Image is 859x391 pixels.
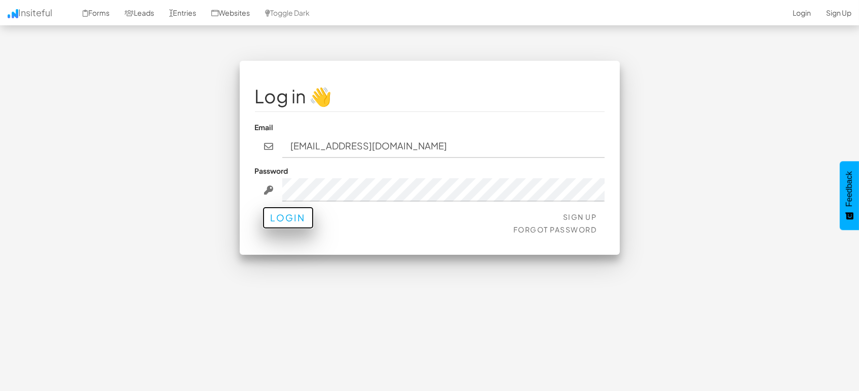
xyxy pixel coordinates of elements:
button: Feedback - Show survey [840,161,859,230]
a: Sign Up [563,212,597,221]
span: Feedback [845,171,854,207]
input: john@doe.com [282,135,605,158]
button: Login [263,207,314,229]
label: Email [255,122,274,132]
a: Forgot Password [513,225,597,234]
h1: Log in 👋 [255,86,605,106]
img: icon.png [8,9,18,18]
label: Password [255,166,288,176]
